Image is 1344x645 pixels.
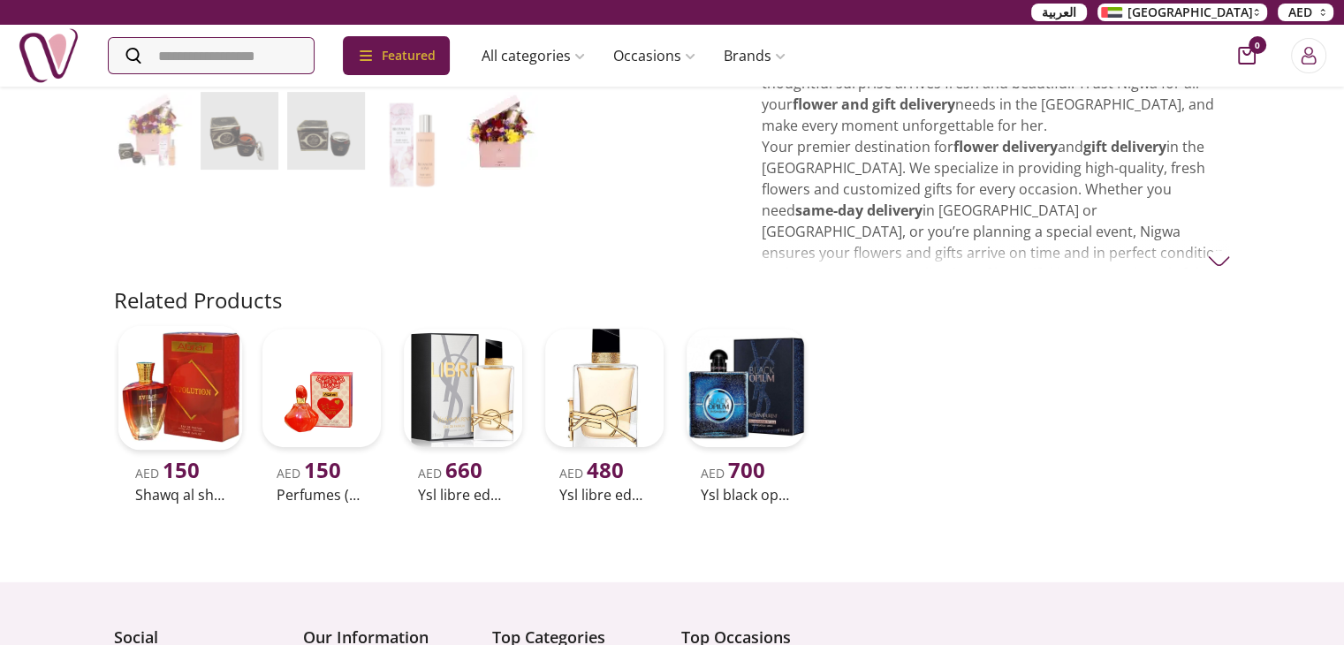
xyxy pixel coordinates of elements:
[680,322,812,509] a: uae-gifts-YSL BLACK OPIUM EDP INTENSE 90MLAED 700Ysl black opium edp intense 90ml
[1083,137,1166,156] strong: gift delivery
[728,455,765,484] span: 700
[467,38,599,73] a: All categories
[599,38,710,73] a: Occasions
[114,92,192,170] img: Special Eid Gift for women 14
[1208,250,1230,272] img: arrow
[587,455,624,484] span: 480
[687,329,805,447] img: uae-gifts-YSL BLACK OPIUM EDP INTENSE 90ML
[762,136,1231,369] p: Your premier destination for and in the [GEOGRAPHIC_DATA]. We specialize in providing high-qualit...
[255,322,388,509] a: uae-gifts-PERFUMES (ABRAR) AP012AED 150Perfumes (abrar) ap012
[418,465,482,482] span: AED
[1101,7,1122,18] img: Arabic_dztd3n.png
[710,38,800,73] a: Brands
[277,465,341,482] span: AED
[397,322,529,509] a: uae-gifts-YSL LIBRE EDP 90MLAED 660Ysl libre edp 90ml
[795,201,923,220] strong: same-day delivery
[545,329,664,447] img: uae-gifts-YSL LIBRE EDP 50ML
[538,322,671,509] a: uae-gifts-YSL LIBRE EDP 50MLAED 480Ysl libre edp 50ml
[135,484,225,505] h2: Shawq al sheikh red (abrar)
[701,465,765,482] span: AED
[1238,47,1256,64] button: cart-button
[114,286,282,315] h2: Related Products
[1128,4,1253,21] span: [GEOGRAPHIC_DATA]
[559,484,649,505] h2: Ysl libre edp 50ml
[793,95,955,114] strong: flower and gift delivery
[343,36,450,75] div: Featured
[135,465,200,482] span: AED
[701,484,791,505] h2: Ysl black opium edp intense 90ml
[118,326,242,451] img: uae-gifts-Shawq Al Sheikh Red (Abrar)
[374,92,452,198] img: Special Eid Gift for women 14
[163,455,200,484] span: 150
[18,25,80,87] img: Nigwa-uae-gifts
[1097,4,1267,21] button: [GEOGRAPHIC_DATA]
[109,38,314,73] input: Search
[304,455,341,484] span: 150
[1291,38,1326,73] button: Login
[262,329,381,447] img: uae-gifts-PERFUMES (ABRAR) AP012
[201,92,278,170] img: Special Eid Gift for women 14
[1288,4,1312,21] span: AED
[445,455,482,484] span: 660
[114,322,247,509] a: uae-gifts-Shawq Al Sheikh Red (Abrar)AED 150Shawq al sheikh red (abrar)
[559,465,624,482] span: AED
[404,329,522,447] img: uae-gifts-YSL LIBRE EDP 90ML
[1042,4,1076,21] span: العربية
[287,92,365,170] img: Special Eid Gift for women 14
[460,92,538,170] img: Special Eid Gift for women 14
[1249,36,1266,54] span: 0
[418,484,508,505] h2: Ysl libre edp 90ml
[953,137,1058,156] strong: flower delivery
[1278,4,1333,21] button: AED
[277,484,367,505] h2: Perfumes (abrar) ap012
